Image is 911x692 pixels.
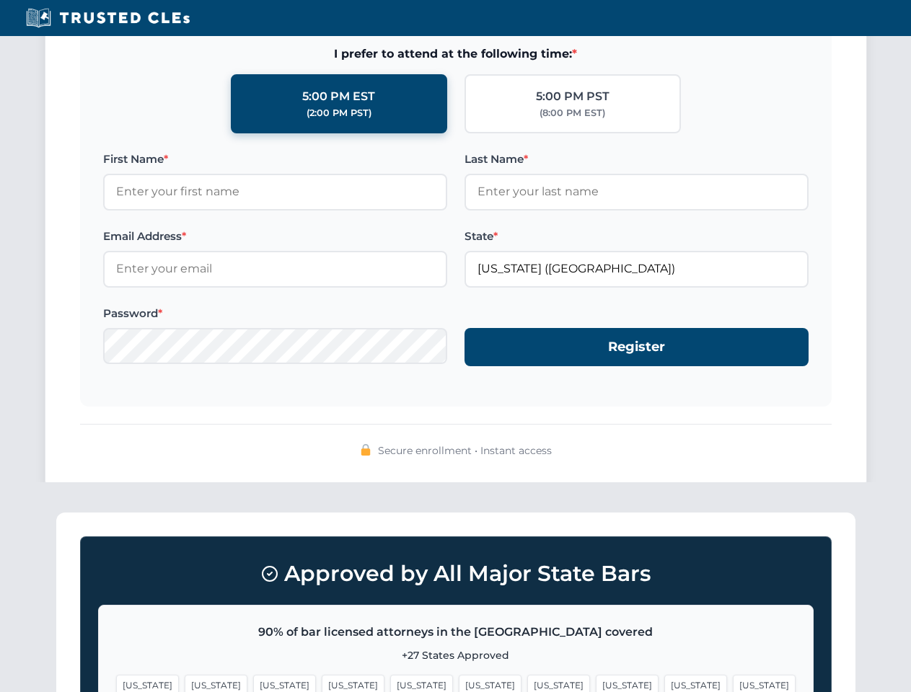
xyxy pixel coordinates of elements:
[465,251,809,287] input: Florida (FL)
[307,106,371,120] div: (2:00 PM PST)
[103,305,447,322] label: Password
[536,87,609,106] div: 5:00 PM PST
[116,647,796,663] p: +27 States Approved
[103,251,447,287] input: Enter your email
[465,228,809,245] label: State
[378,443,552,458] span: Secure enrollment • Instant access
[103,151,447,168] label: First Name
[98,554,814,593] h3: Approved by All Major State Bars
[540,106,605,120] div: (8:00 PM EST)
[465,328,809,366] button: Register
[116,623,796,642] p: 90% of bar licensed attorneys in the [GEOGRAPHIC_DATA] covered
[103,228,447,245] label: Email Address
[103,45,809,63] span: I prefer to attend at the following time:
[465,174,809,210] input: Enter your last name
[465,151,809,168] label: Last Name
[360,444,371,456] img: 🔒
[22,7,194,29] img: Trusted CLEs
[302,87,375,106] div: 5:00 PM EST
[103,174,447,210] input: Enter your first name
